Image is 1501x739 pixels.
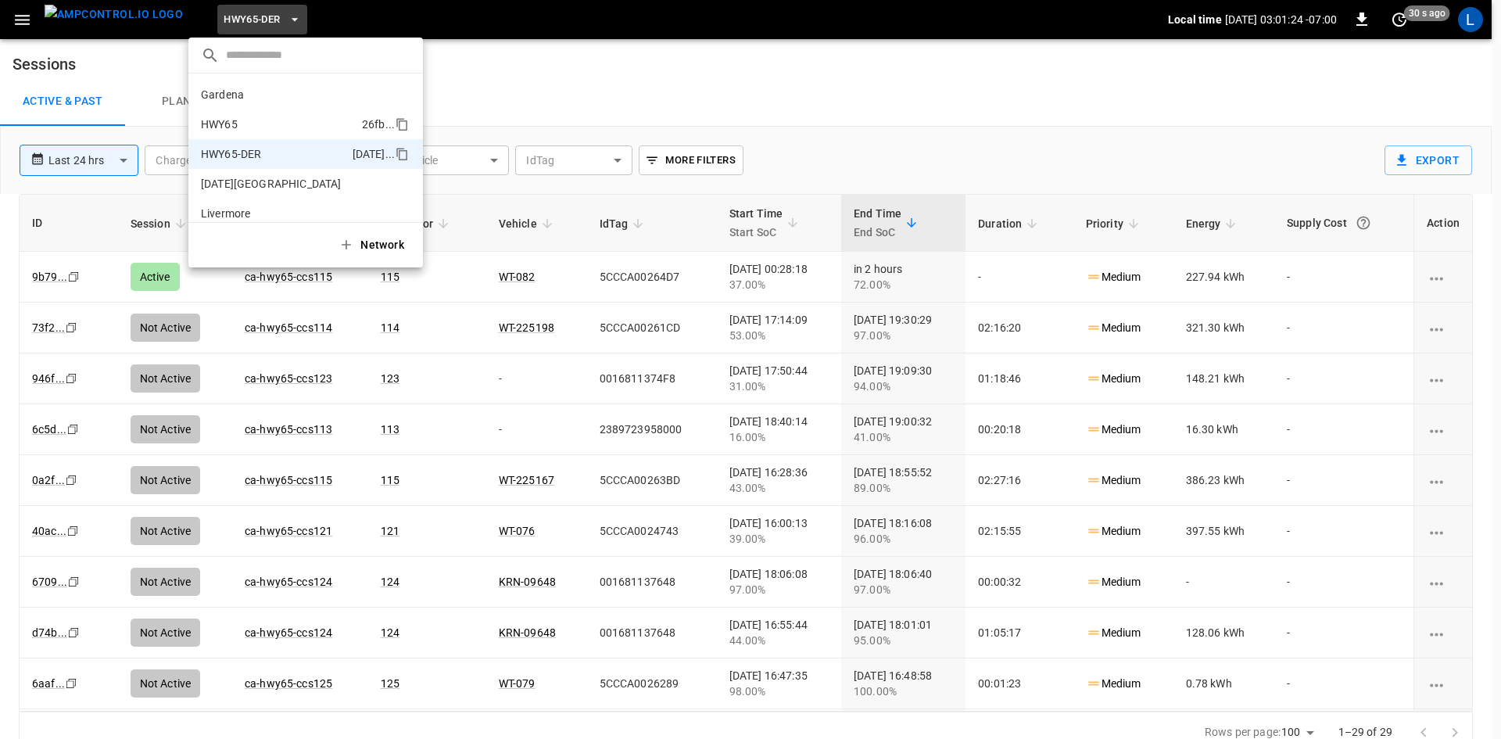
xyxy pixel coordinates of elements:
p: [DATE][GEOGRAPHIC_DATA] [201,176,355,192]
div: copy [394,145,411,163]
p: HWY65 [201,117,356,132]
p: HWY65-DER [201,146,346,162]
div: copy [394,115,411,134]
p: Livermore [201,206,356,221]
button: Network [329,229,417,261]
p: Gardena [201,87,354,102]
